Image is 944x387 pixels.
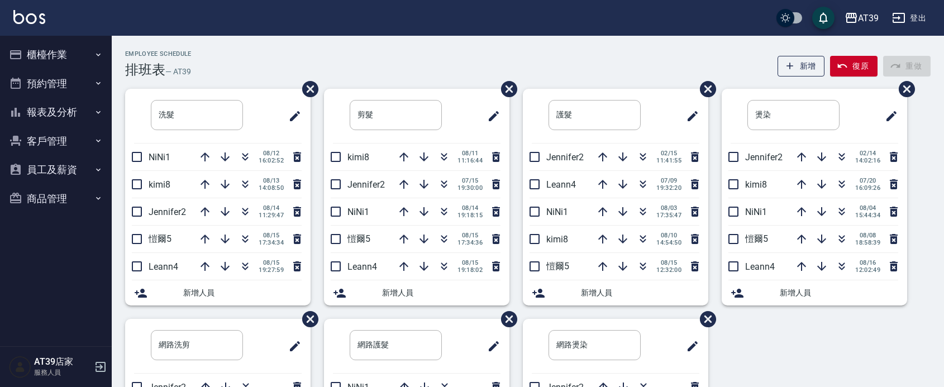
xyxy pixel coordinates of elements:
div: 新增人員 [324,280,509,305]
span: 新增人員 [780,287,898,299]
span: 12:02:49 [855,266,880,274]
span: NiNi1 [149,152,170,163]
span: 02/14 [855,150,880,157]
span: 19:32:20 [656,184,681,192]
div: 新增人員 [125,280,311,305]
span: NiNi1 [745,207,767,217]
span: 19:30:00 [457,184,483,192]
span: 08/13 [259,177,284,184]
span: 08/16 [855,259,880,266]
span: kimi8 [546,234,568,245]
span: NiNi1 [347,207,369,217]
span: NiNi1 [546,207,568,217]
span: 08/10 [656,232,681,239]
span: 19:18:02 [457,266,483,274]
span: Jennifer2 [546,152,584,163]
span: 愷爾5 [149,233,171,244]
span: Jennifer2 [149,207,186,217]
span: 08/15 [259,232,284,239]
span: 11:41:55 [656,157,681,164]
span: 08/15 [259,259,284,266]
span: 修改班表的標題 [878,103,898,130]
span: 愷爾5 [347,233,370,244]
input: 排版標題 [350,100,442,130]
span: 新增人員 [581,287,699,299]
span: 16:02:52 [259,157,284,164]
span: 08/14 [457,204,483,212]
button: 新增 [778,56,825,77]
span: 08/14 [259,204,284,212]
span: 07/20 [855,177,880,184]
span: 16:09:26 [855,184,880,192]
span: 08/04 [855,204,880,212]
span: Leann4 [745,261,775,272]
span: 17:35:47 [656,212,681,219]
span: 11:29:47 [259,212,284,219]
span: 11:16:44 [457,157,483,164]
span: 修改班表的標題 [480,333,500,360]
button: 報表及分析 [4,98,107,127]
span: 08/12 [259,150,284,157]
span: kimi8 [745,179,767,190]
span: 愷爾5 [745,233,768,244]
h5: AT39店家 [34,356,91,367]
button: AT39 [840,7,883,30]
span: 修改班表的標題 [282,103,302,130]
span: 02/15 [656,150,681,157]
span: 07/15 [457,177,483,184]
button: 復原 [830,56,878,77]
button: 預約管理 [4,69,107,98]
p: 服務人員 [34,367,91,378]
span: 刪除班表 [294,73,320,106]
div: 新增人員 [523,280,708,305]
span: Jennifer2 [745,152,783,163]
img: Logo [13,10,45,24]
h3: 排班表 [125,62,165,78]
h2: Employee Schedule [125,50,192,58]
span: 08/15 [457,259,483,266]
button: save [812,7,835,29]
span: 07/09 [656,177,681,184]
span: 15:44:34 [855,212,880,219]
span: 18:58:39 [855,239,880,246]
span: 修改班表的標題 [679,103,699,130]
span: 修改班表的標題 [282,333,302,360]
input: 排版標題 [350,330,442,360]
span: 刪除班表 [493,303,519,336]
span: kimi8 [347,152,369,163]
h6: — AT39 [165,66,191,78]
button: 櫃檯作業 [4,40,107,69]
span: 新增人員 [183,287,302,299]
button: 商品管理 [4,184,107,213]
img: Person [9,356,31,378]
input: 排版標題 [151,330,243,360]
span: 12:32:00 [656,266,681,274]
span: 刪除班表 [692,73,718,106]
span: kimi8 [149,179,170,190]
span: 修改班表的標題 [679,333,699,360]
input: 排版標題 [151,100,243,130]
span: 19:18:15 [457,212,483,219]
span: 刪除班表 [890,73,917,106]
span: 08/15 [656,259,681,266]
span: 08/15 [457,232,483,239]
span: 修改班表的標題 [480,103,500,130]
button: 登出 [888,8,931,28]
span: 刪除班表 [294,303,320,336]
span: 新增人員 [382,287,500,299]
span: 14:02:16 [855,157,880,164]
span: 14:54:50 [656,239,681,246]
input: 排版標題 [549,100,641,130]
span: Jennifer2 [347,179,385,190]
span: 刪除班表 [493,73,519,106]
input: 排版標題 [747,100,840,130]
div: 新增人員 [722,280,907,305]
span: 08/03 [656,204,681,212]
span: 08/11 [457,150,483,157]
input: 排版標題 [549,330,641,360]
span: 19:27:59 [259,266,284,274]
span: 14:08:50 [259,184,284,192]
span: 刪除班表 [692,303,718,336]
button: 客戶管理 [4,127,107,156]
span: Leann4 [546,179,576,190]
